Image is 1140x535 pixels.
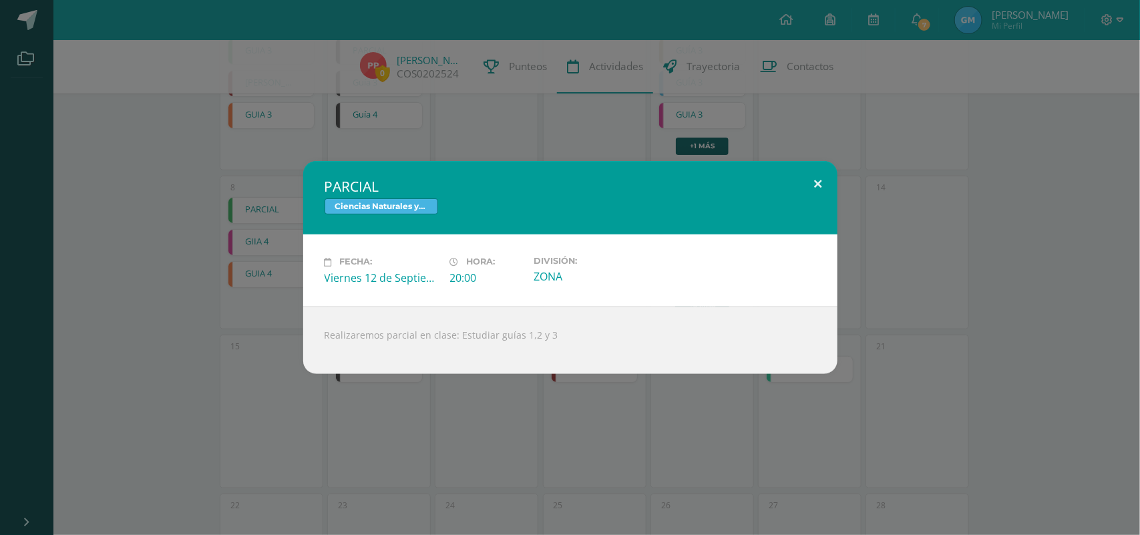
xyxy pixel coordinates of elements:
[325,198,438,214] span: Ciencias Naturales y Salud
[303,307,837,374] div: Realizaremos parcial en clase: Estudiar guías 1,2 y 3
[450,271,523,285] div: 20:00
[467,257,496,267] span: Hora:
[325,177,816,196] h2: PARCIAL
[340,257,373,267] span: Fecha:
[534,269,648,284] div: ZONA
[534,256,648,266] label: División:
[799,161,837,206] button: Close (Esc)
[325,271,439,285] div: Viernes 12 de Septiembre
